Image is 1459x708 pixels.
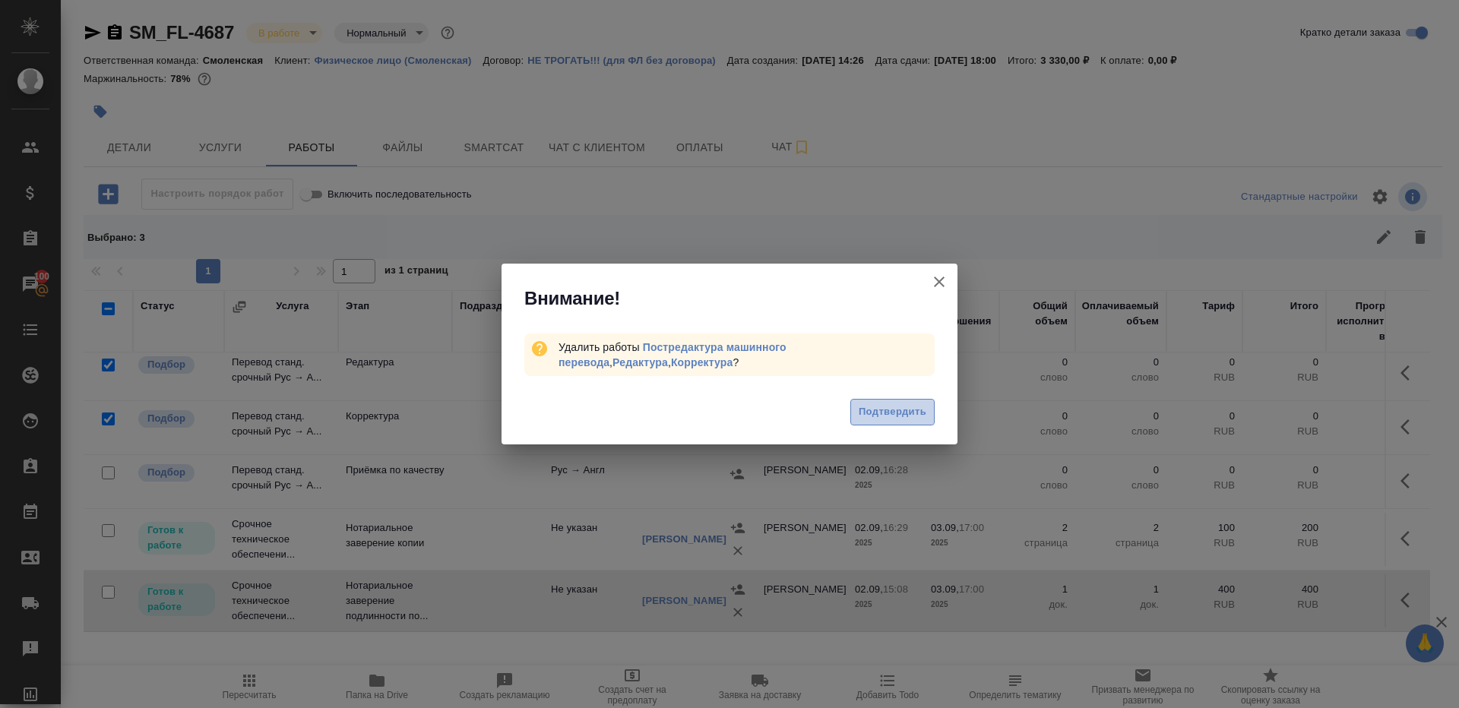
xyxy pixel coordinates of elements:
span: Подтвердить [859,403,926,421]
a: Постредактура машинного перевода [559,341,786,368]
a: Редактура [612,356,668,368]
span: , [612,356,671,368]
span: ? [671,356,739,368]
span: , [559,341,786,368]
span: Внимание! [524,286,620,311]
button: Подтвердить [850,399,935,425]
div: Удалить работы [559,340,935,370]
a: Корректура [671,356,733,368]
